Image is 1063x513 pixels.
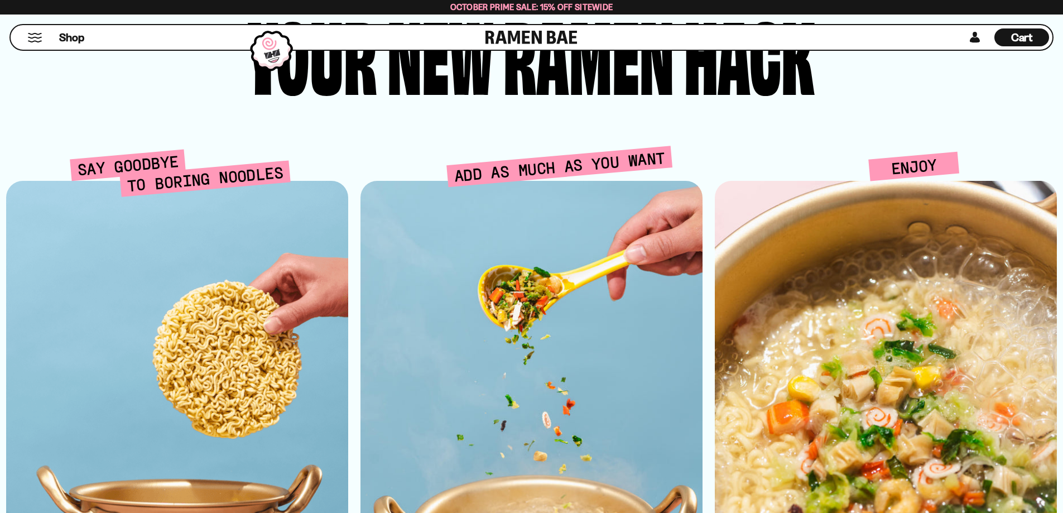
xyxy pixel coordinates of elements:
[994,25,1049,50] div: Cart
[1011,31,1033,44] span: Cart
[387,13,493,90] div: New
[59,28,84,46] a: Shop
[684,13,815,90] div: Hack
[248,13,377,90] div: Your
[70,150,186,181] span: Say Goodbye
[59,30,84,45] span: Shop
[450,2,613,12] span: October Prime Sale: 15% off Sitewide
[503,13,674,90] div: Ramen
[446,146,672,187] span: Add as much as you want
[868,152,959,181] span: Enjoy
[119,160,290,196] span: to boring noodles
[27,33,42,42] button: Mobile Menu Trigger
